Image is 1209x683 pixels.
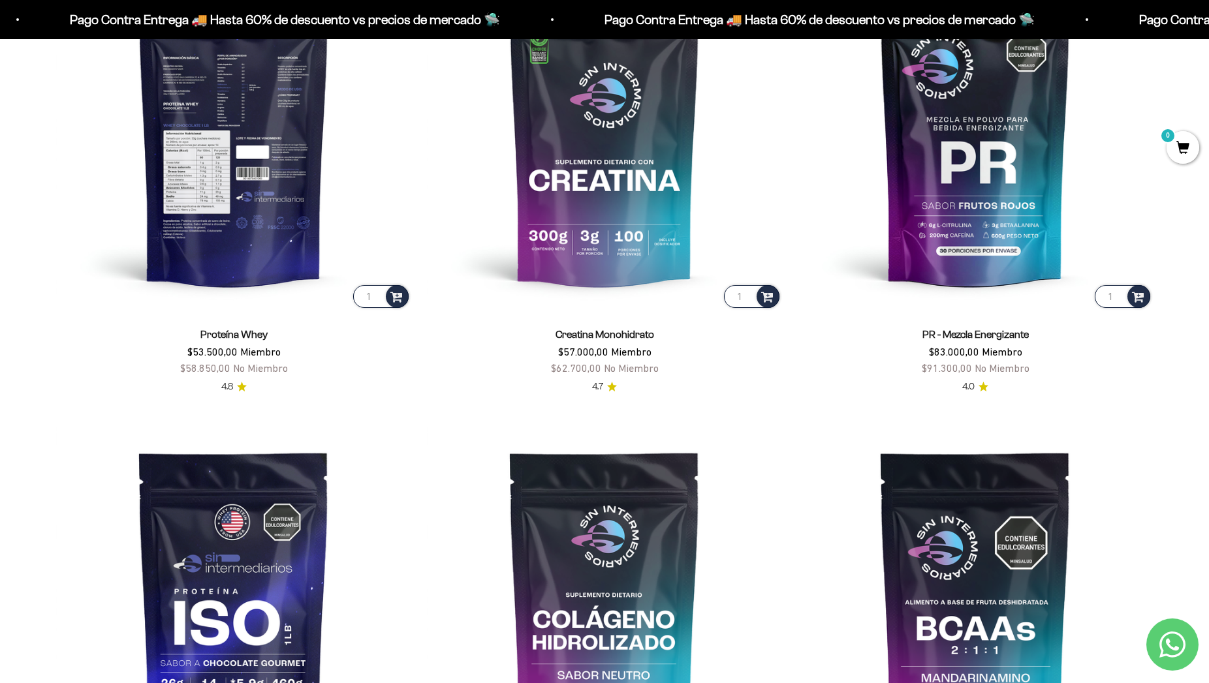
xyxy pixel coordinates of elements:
[975,362,1029,374] span: No Miembro
[962,380,975,394] span: 4.0
[233,362,288,374] span: No Miembro
[962,380,988,394] a: 4.04.0 de 5.0 estrellas
[611,346,652,357] span: Miembro
[180,362,230,374] span: $58.850,00
[221,380,233,394] span: 4.8
[982,346,1022,357] span: Miembro
[597,9,1028,30] p: Pago Contra Entrega 🚚 Hasta 60% de descuento vs precios de mercado 🛸
[922,362,972,374] span: $91.300,00
[929,346,979,357] span: $83.000,00
[221,380,247,394] a: 4.84.8 de 5.0 estrellas
[922,329,1029,340] a: PR - Mezcla Energizante
[558,346,608,357] span: $57.000,00
[604,362,659,374] span: No Miembro
[63,9,493,30] p: Pago Contra Entrega 🚚 Hasta 60% de descuento vs precios de mercado 🛸
[592,380,603,394] span: 4.7
[1167,142,1199,156] a: 0
[1160,128,1176,144] mark: 0
[200,329,268,340] a: Proteína Whey
[592,380,617,394] a: 4.74.7 de 5.0 estrellas
[556,329,654,340] a: Creatina Monohidrato
[187,346,238,357] span: $53.500,00
[551,362,601,374] span: $62.700,00
[240,346,281,357] span: Miembro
